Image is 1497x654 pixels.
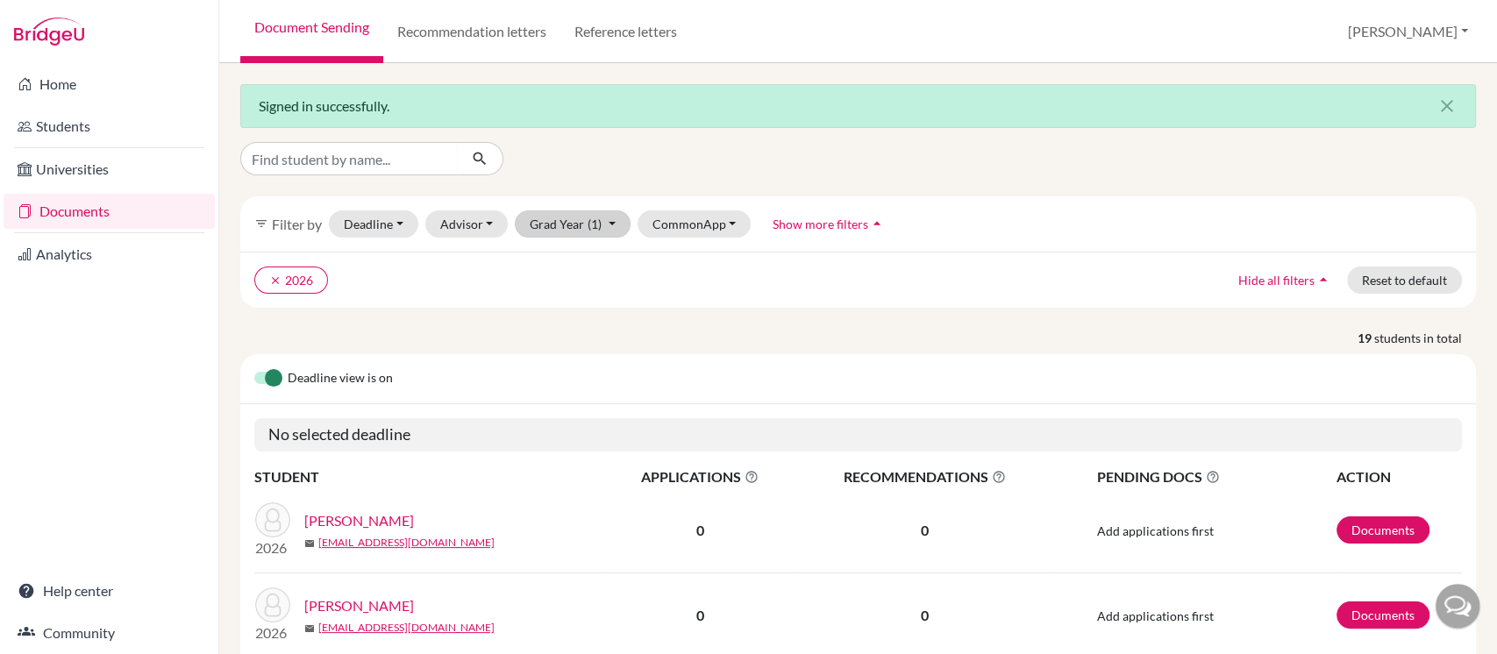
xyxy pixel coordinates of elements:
button: Hide all filtersarrow_drop_up [1223,267,1347,294]
span: Hide all filters [1238,273,1315,288]
span: PENDING DOCS [1097,466,1335,487]
a: Documents [1337,601,1429,629]
button: Grad Year(1) [515,210,631,238]
span: Add applications first [1097,608,1214,623]
span: students in total [1374,329,1476,347]
img: Aoyama, Liz [255,502,290,537]
th: ACTION [1336,466,1462,488]
a: [EMAIL_ADDRESS][DOMAIN_NAME] [318,535,495,551]
input: Find student by name... [240,142,458,175]
i: arrow_drop_up [868,215,886,232]
span: (1) [588,217,602,231]
i: filter_list [254,217,268,231]
span: Deadline view is on [288,368,393,389]
span: mail [304,623,315,634]
button: clear2026 [254,267,328,294]
button: [PERSON_NAME] [1340,15,1476,48]
button: Deadline [329,210,418,238]
a: Home [4,67,215,102]
span: Add applications first [1097,523,1214,538]
img: Bridge-U [14,18,84,46]
button: Advisor [425,210,509,238]
h5: No selected deadline [254,418,1462,451]
a: Documents [1337,516,1429,544]
i: arrow_drop_up [1315,271,1332,288]
th: STUDENT [254,466,605,488]
p: 0 [795,520,1054,541]
p: 0 [795,605,1054,626]
span: mail [304,538,315,549]
i: close [1436,96,1458,117]
span: APPLICATIONS [606,466,794,487]
i: clear [269,274,282,287]
button: Reset to default [1347,267,1462,294]
a: Community [4,615,215,650]
a: [PERSON_NAME] [304,595,414,616]
a: Analytics [4,237,215,272]
span: Help [39,12,75,28]
span: Filter by [272,216,322,232]
span: RECOMMENDATIONS [795,466,1054,487]
p: 2026 [255,537,290,558]
div: Signed in successfully. [240,84,1476,128]
button: Close [1419,85,1475,127]
p: 2026 [255,622,290,643]
button: Show more filtersarrow_drop_up [758,210,901,238]
button: CommonApp [638,210,752,238]
img: Chen, Zack [255,587,290,622]
a: Universities [4,152,215,187]
a: Students [4,109,215,144]
a: [EMAIL_ADDRESS][DOMAIN_NAME] [318,620,495,636]
b: 0 [696,607,704,623]
b: 0 [696,522,704,538]
a: Help center [4,573,215,608]
span: Show more filters [773,217,868,231]
strong: 19 [1358,329,1374,347]
a: Documents [4,194,215,229]
a: [PERSON_NAME] [304,510,414,531]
